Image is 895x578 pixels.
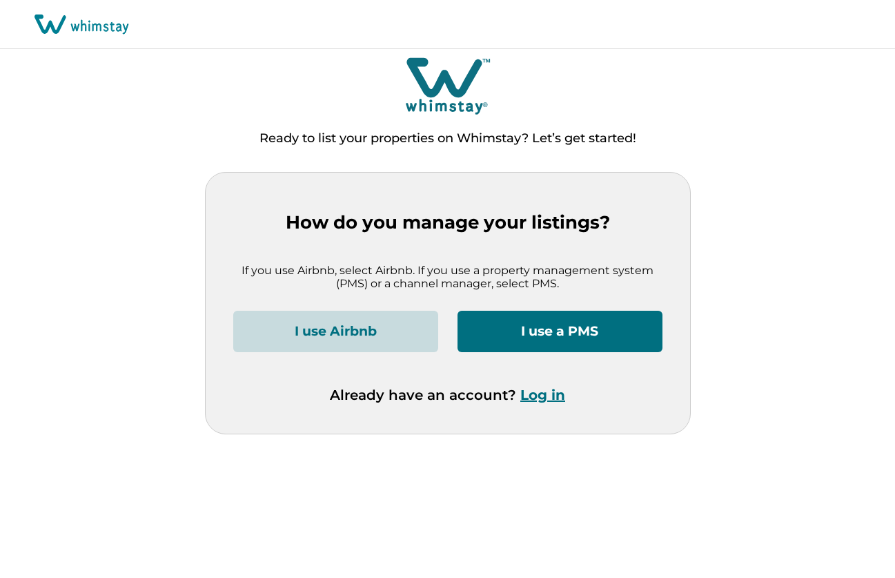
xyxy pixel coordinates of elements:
button: I use a PMS [458,311,662,352]
p: Already have an account? [330,387,565,403]
button: Log in [520,387,565,403]
p: How do you manage your listings? [233,212,662,233]
p: Ready to list your properties on Whimstay? Let’s get started! [259,132,636,146]
button: I use Airbnb [233,311,438,352]
p: If you use Airbnb, select Airbnb. If you use a property management system (PMS) or a channel mana... [233,264,662,291]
